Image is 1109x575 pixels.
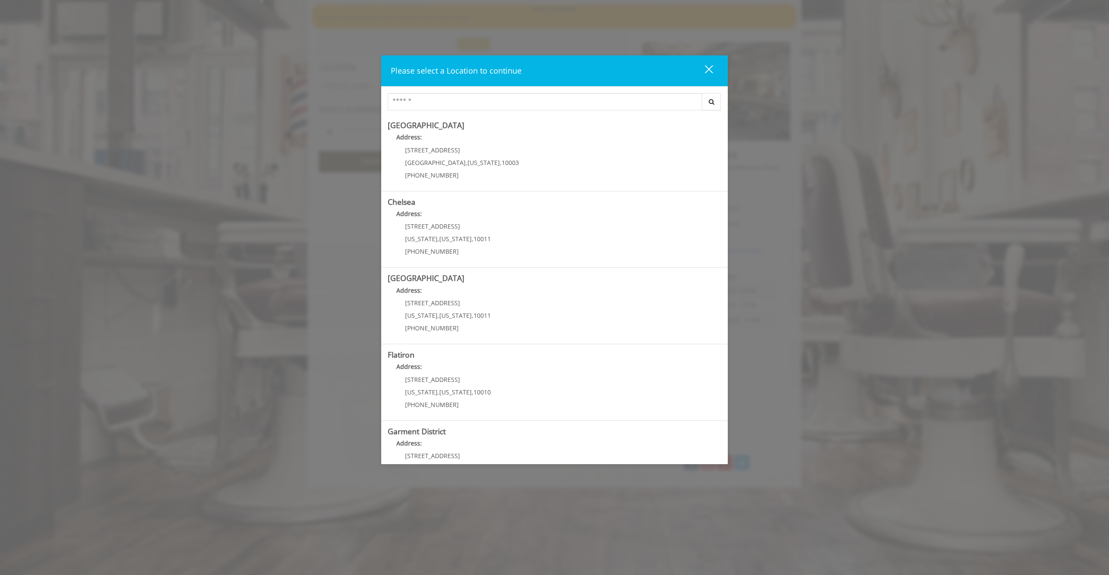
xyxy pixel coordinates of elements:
span: [US_STATE] [439,235,472,243]
span: [US_STATE] [467,158,500,167]
span: [STREET_ADDRESS] [405,146,460,154]
b: Chelsea [388,197,415,207]
span: [STREET_ADDRESS] [405,222,460,230]
div: Center Select [388,93,721,115]
b: Address: [396,210,422,218]
span: [STREET_ADDRESS] [405,299,460,307]
span: , [466,158,467,167]
span: , [472,388,473,396]
b: [GEOGRAPHIC_DATA] [388,120,464,130]
span: [US_STATE] [439,311,472,320]
b: Address: [396,439,422,447]
span: 10011 [473,235,491,243]
span: 10011 [473,311,491,320]
input: Search Center [388,93,702,110]
span: [PHONE_NUMBER] [405,247,459,255]
b: Address: [396,133,422,141]
span: [PHONE_NUMBER] [405,324,459,332]
span: [US_STATE] [405,235,438,243]
span: , [438,235,439,243]
b: Address: [396,362,422,371]
span: [PHONE_NUMBER] [405,171,459,179]
span: 10003 [502,158,519,167]
span: [STREET_ADDRESS] [405,452,460,460]
button: close dialog [689,62,718,80]
span: [PHONE_NUMBER] [405,401,459,409]
span: 10010 [473,388,491,396]
span: , [472,311,473,320]
b: Flatiron [388,349,415,360]
b: Garment District [388,426,446,436]
span: [STREET_ADDRESS] [405,375,460,384]
b: Address: [396,286,422,294]
span: , [438,311,439,320]
span: [US_STATE] [405,388,438,396]
span: [GEOGRAPHIC_DATA] [405,158,466,167]
span: , [472,235,473,243]
span: [US_STATE] [405,311,438,320]
b: [GEOGRAPHIC_DATA] [388,273,464,283]
div: close dialog [695,65,712,78]
span: , [500,158,502,167]
i: Search button [707,99,717,105]
span: , [438,388,439,396]
span: [US_STATE] [439,388,472,396]
span: Please select a Location to continue [391,65,522,76]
